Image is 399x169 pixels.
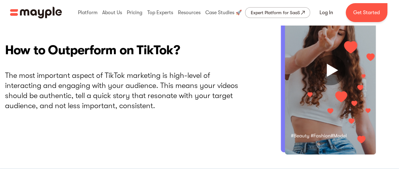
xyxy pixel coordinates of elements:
p: The most important aspect of TikTok marketing is high-level of interacting and engaging with your... [5,70,238,111]
div: Platform [76,3,99,23]
h2: How to Outperform on TikTok? [5,41,238,59]
a: Get Started [346,3,387,22]
a: Expert Platform for SaaS [245,7,310,18]
img: Mayple logo [10,7,62,19]
div: Resources [176,3,202,23]
div: Expert Platform for SaaS [250,9,300,16]
div: About Us [101,3,124,23]
a: Log In [312,5,341,20]
div: Top Experts [146,3,175,23]
div: Pricing [125,3,144,23]
iframe: Chat Widget [301,101,399,169]
a: home [10,7,62,19]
